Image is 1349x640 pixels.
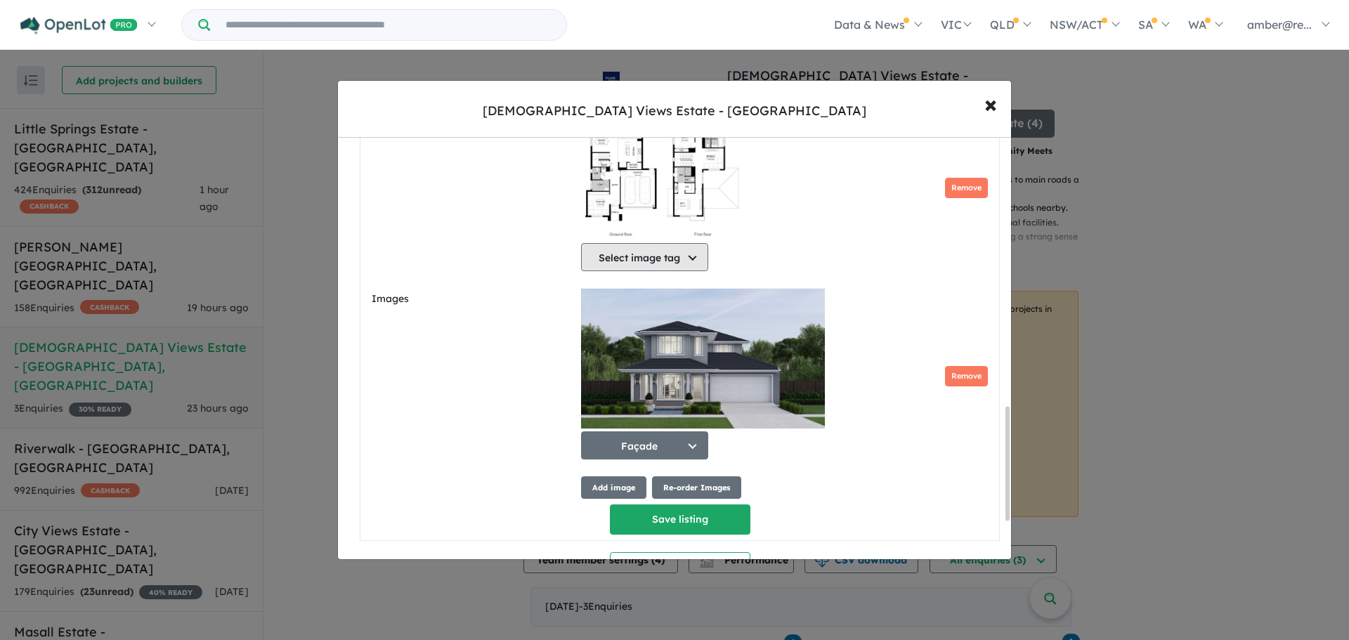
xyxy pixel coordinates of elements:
button: Save listing [610,504,750,535]
input: Try estate name, suburb, builder or developer [213,10,563,40]
button: Create a new listing [610,552,750,582]
label: Images [372,291,575,308]
img: W8f8D1bOVxhyjqYUAAAAASUVORK5CYII= [581,288,825,429]
button: Façade [581,431,708,459]
span: amber@re... [1247,18,1312,32]
button: Add image [581,476,646,499]
span: × [984,89,997,119]
div: [DEMOGRAPHIC_DATA] Views Estate - [GEOGRAPHIC_DATA] [483,102,866,120]
button: Re-order Images [652,476,741,499]
img: +5ukqLBEHAkiVLYLfb8cgjj2DevHm488478dhjjwEt7D8Rdb45c+aguroakydPxqRJk2AymfDkk08CAG677TaUl5eHfKO2zWb... [581,100,744,240]
img: Openlot PRO Logo White [20,17,138,34]
button: Select image tag [581,243,708,271]
button: Remove [945,366,988,386]
button: Remove [945,178,988,198]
